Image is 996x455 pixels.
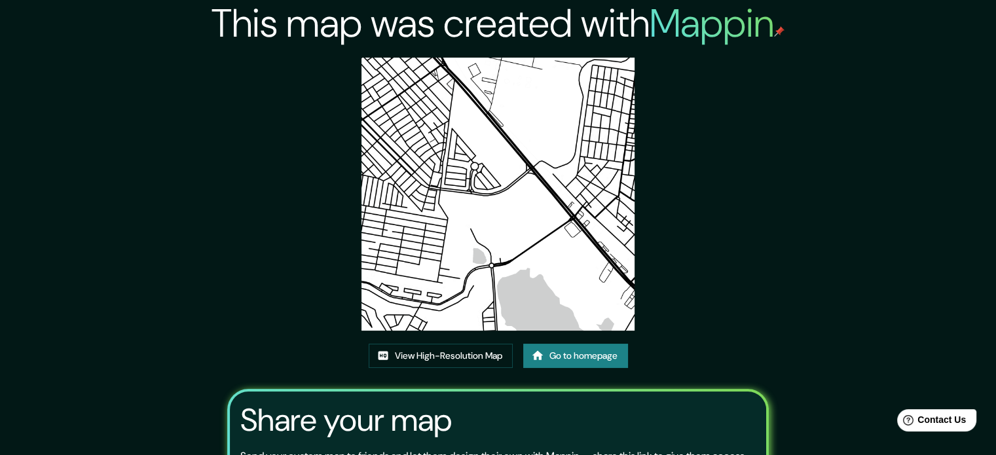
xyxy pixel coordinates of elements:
img: created-map [361,58,635,331]
iframe: Help widget launcher [879,404,982,441]
a: View High-Resolution Map [369,344,513,368]
a: Go to homepage [523,344,628,368]
h3: Share your map [240,402,452,439]
img: mappin-pin [774,26,784,37]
